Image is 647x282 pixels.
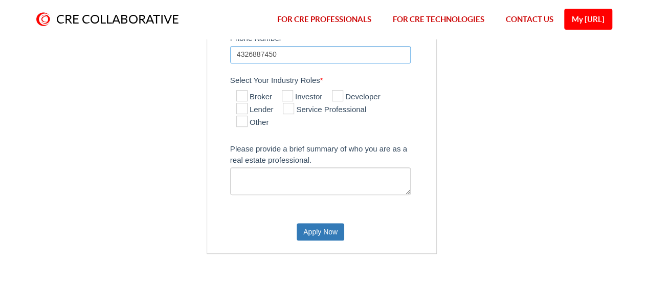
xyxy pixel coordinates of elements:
[282,91,322,103] label: Investor
[332,91,380,103] label: Developer
[230,140,431,167] label: Please provide a brief summary of who you are as a real estate professional.
[230,71,431,88] label: Select Your Industry Roles
[564,9,612,30] a: My [URL]
[283,104,366,116] label: Service Professional
[236,104,274,116] label: Lender
[297,223,344,241] button: Apply Now
[236,117,269,129] label: Other
[236,91,272,103] label: Broker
